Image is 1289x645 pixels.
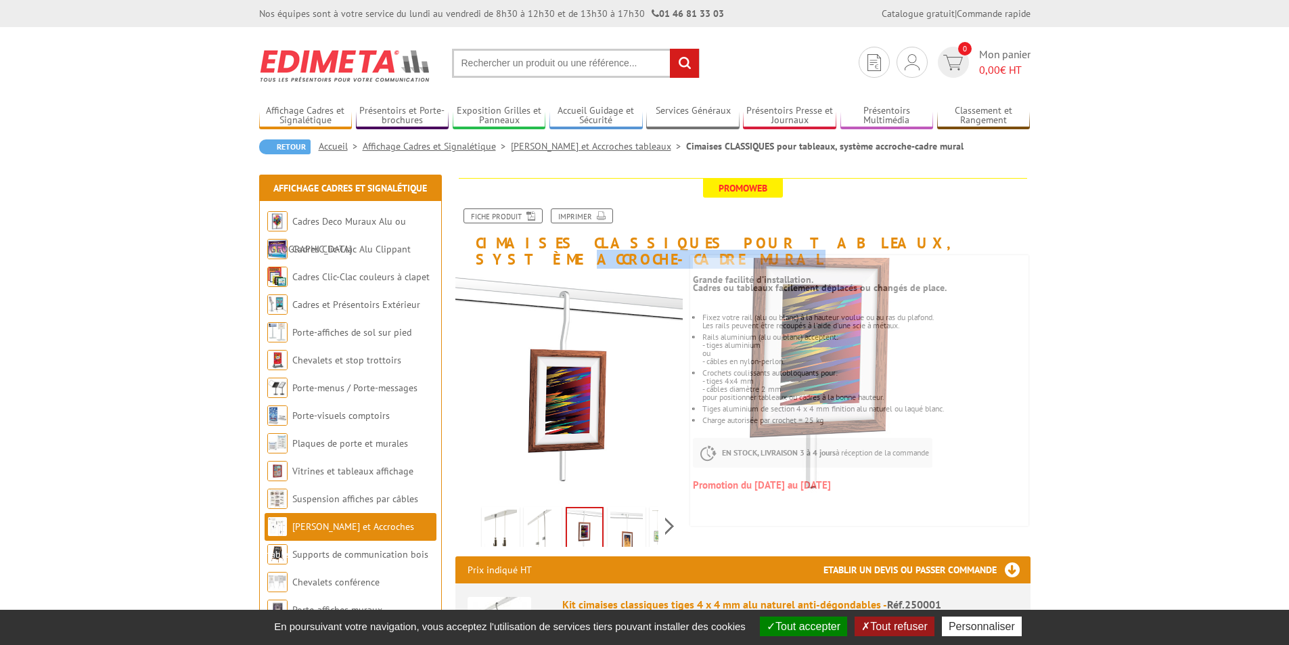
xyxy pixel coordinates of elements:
[292,548,428,560] a: Supports de communication bois
[292,382,417,394] a: Porte-menus / Porte-messages
[267,572,288,592] img: Chevalets conférence
[652,7,724,20] strong: 01 46 81 33 03
[663,515,676,537] span: Next
[979,63,1000,76] span: 0,00
[292,576,380,588] a: Chevalets conférence
[549,105,643,127] a: Accueil Guidage et Sécurité
[567,508,602,550] img: cimaises_classiques_pour_tableaux_systeme_accroche_cadre_250001_1bis.jpg
[267,516,288,537] img: Cimaises et Accroches tableaux
[646,105,740,127] a: Services Généraux
[267,378,288,398] img: Porte-menus / Porte-messages
[292,437,408,449] a: Plaques de porte et murales
[267,621,752,632] span: En poursuivant votre navigation, vous acceptez l'utilisation de services tiers pouvant installer ...
[267,350,288,370] img: Chevalets et stop trottoirs
[823,556,1031,583] h3: Etablir un devis ou passer commande
[267,267,288,287] img: Cadres Clic-Clac couleurs à clapet
[267,405,288,426] img: Porte-visuels comptoirs
[620,120,1026,526] img: cimaises_classiques_pour_tableaux_systeme_accroche_cadre_250001_1bis.jpg
[259,105,353,127] a: Affichage Cadres et Signalétique
[905,54,920,70] img: devis rapide
[453,105,546,127] a: Exposition Grilles et Panneaux
[686,139,964,153] li: Cimaises CLASSIQUES pour tableaux, système accroche-cadre mural
[292,326,411,338] a: Porte-affiches de sol sur pied
[292,243,411,255] a: Cadres Clic-Clac Alu Clippant
[943,55,963,70] img: devis rapide
[292,354,401,366] a: Chevalets et stop trottoirs
[259,7,724,20] div: Nos équipes sont à votre service du lundi au vendredi de 8h30 à 12h30 et de 13h30 à 17h30
[957,7,1031,20] a: Commande rapide
[937,105,1031,127] a: Classement et Rangement
[882,7,1031,20] div: |
[292,465,413,477] a: Vitrines et tableaux affichage
[887,598,941,611] span: Réf.250001
[292,604,382,616] a: Porte-affiches muraux
[562,597,1018,613] div: Kit cimaises classiques tiges 4 x 4 mm alu naturel anti-dégondables -
[511,140,686,152] a: [PERSON_NAME] et Accroches tableaux
[292,298,420,311] a: Cadres et Présentoirs Extérieur
[979,62,1031,78] span: € HT
[292,271,430,283] a: Cadres Clic-Clac couleurs à clapet
[363,140,511,152] a: Affichage Cadres et Signalétique
[267,215,406,255] a: Cadres Deco Muraux Alu ou [GEOGRAPHIC_DATA]
[551,208,613,223] a: Imprimer
[267,211,288,231] img: Cadres Deco Muraux Alu ou Bois
[484,510,517,552] img: 250004_250003_kit_cimaise_cable_nylon_perlon.jpg
[867,54,881,71] img: devis rapide
[468,556,532,583] p: Prix indiqué HT
[760,617,847,636] button: Tout accepter
[979,47,1031,78] span: Mon panier
[703,179,783,198] span: Promoweb
[526,510,559,552] img: 250001_250002_kit_cimaise_accroche_anti_degondable.jpg
[267,294,288,315] img: Cadres et Présentoirs Extérieur
[267,322,288,342] img: Porte-affiches de sol sur pied
[840,105,934,127] a: Présentoirs Multimédia
[882,7,955,20] a: Catalogue gratuit
[942,617,1022,636] button: Personnaliser (fenêtre modale)
[455,274,683,502] img: cimaises_classiques_pour_tableaux_systeme_accroche_cadre_250001_1bis.jpg
[670,49,699,78] input: rechercher
[855,617,934,636] button: Tout refuser
[292,493,418,505] a: Suspension affiches par câbles
[273,182,427,194] a: Affichage Cadres et Signalétique
[958,42,972,55] span: 0
[267,600,288,620] img: Porte-affiches muraux
[934,47,1031,78] a: devis rapide 0 Mon panier 0,00€ HT
[292,409,390,422] a: Porte-visuels comptoirs
[267,433,288,453] img: Plaques de porte et murales
[259,139,311,154] a: Retour
[267,489,288,509] img: Suspension affiches par câbles
[267,520,414,560] a: [PERSON_NAME] et Accroches tableaux
[452,49,700,78] input: Rechercher un produit ou une référence...
[356,105,449,127] a: Présentoirs et Porte-brochures
[319,140,363,152] a: Accueil
[652,510,685,552] img: 250014_rail_alu_horizontal_tiges_cables.jpg
[463,208,543,223] a: Fiche produit
[610,510,643,552] img: cimaises_classiques_pour_tableaux_systeme_accroche_cadre_250001_4bis.jpg
[267,461,288,481] img: Vitrines et tableaux affichage
[259,41,432,91] img: Edimeta
[743,105,836,127] a: Présentoirs Presse et Journaux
